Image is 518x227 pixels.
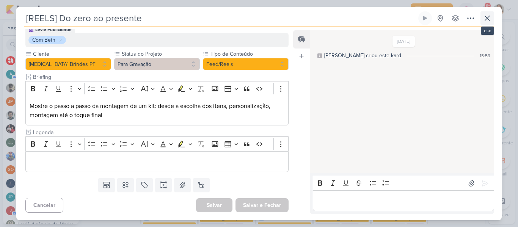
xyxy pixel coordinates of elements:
div: esc [481,27,494,35]
div: Editor toolbar [25,136,289,151]
div: Ligar relógio [422,15,428,21]
button: [MEDICAL_DATA] Brindes PF [25,58,111,70]
input: Texto sem título [31,128,289,136]
input: Texto sem título [31,73,289,81]
button: Para Gravação [114,58,200,70]
div: Editor editing area: main [313,190,494,211]
label: Status do Projeto [121,50,200,58]
div: Editor editing area: main [25,96,289,126]
div: Leviê Publicidade [35,26,72,33]
p: Mostre o passo a passo da montagem de um kit: desde a escolha dos itens, personalização, montagem... [30,102,284,120]
div: Editor toolbar [25,81,289,96]
button: Feed/Reels [203,58,289,70]
label: Tipo de Conteúdo [210,50,289,58]
div: 15:59 [480,52,490,59]
div: Editor editing area: main [25,151,289,172]
label: Cliente [32,50,111,58]
div: Editor toolbar [313,176,494,191]
button: Cancelar [25,198,63,213]
input: Kard Sem Título [24,11,417,25]
div: Com Beth [32,36,55,44]
div: [PERSON_NAME] criou este kard [324,52,401,59]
